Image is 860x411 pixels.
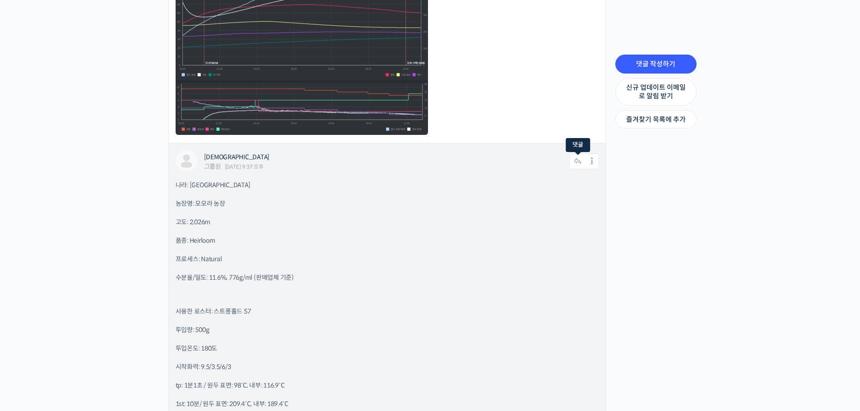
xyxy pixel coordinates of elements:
p: 사용한 로스터: 스트롱홀드 S7 [176,307,599,316]
p: 투입량: 500g [176,325,599,335]
a: 즐겨찾기 목록에 추가 [615,110,697,129]
p: 고도: 2,026m [176,217,599,227]
a: 대화 [60,286,116,309]
span: [DATE] 9:37 오후 [225,164,264,170]
a: 댓글 작성하기 [615,55,697,74]
a: 설정 [116,286,173,309]
p: 투입온도: 180도 [176,344,599,353]
p: 수분율/밀도: 11.6%, 776g/ml (판매업체 기준) [176,273,599,282]
p: 1st: 10분/ 원두 표면: 209.4˚C, 내부: 189.4˚C [176,399,599,409]
p: tp: 1분1초 / 원두 표면: 98˚C, 내부: 116.9˚C [176,381,599,390]
a: "민경태"님 프로필 보기 [176,150,197,172]
span: 설정 [139,300,150,307]
p: 농장명: 모모라 농장 [176,199,599,208]
p: 시작화력: 9.5/3.5/6/3 [176,362,599,372]
span: 대화 [83,300,93,307]
p: 프로세스: Natural [176,254,599,264]
a: 홈 [3,286,60,309]
span: 홈 [28,300,34,307]
p: 나라: [GEOGRAPHIC_DATA] [176,180,599,190]
a: [DEMOGRAPHIC_DATA] [204,153,270,161]
div: 그룹원 [204,163,221,170]
p: 품종: Heirloom [176,236,599,245]
a: 신규 업데이트 이메일로 알림 받기 [615,78,697,106]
